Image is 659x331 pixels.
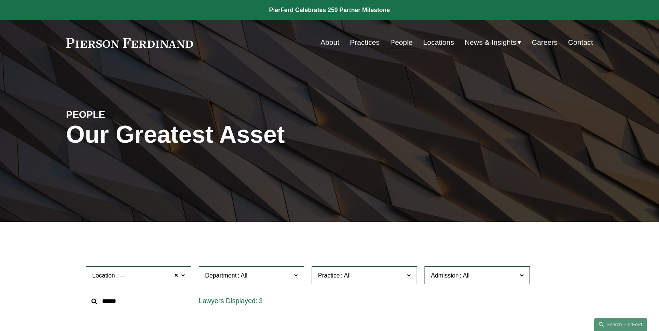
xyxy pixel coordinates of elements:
span: Practice [318,272,340,279]
span: News & Insights [465,36,517,49]
span: Department [205,272,237,279]
h1: Our Greatest Asset [66,121,417,148]
a: About [320,35,339,50]
a: Contact [568,35,593,50]
a: Search this site [594,318,647,331]
a: People [390,35,413,50]
h4: PEOPLE [66,108,198,121]
a: Locations [423,35,454,50]
span: Admission [431,272,459,279]
a: folder dropdown [465,35,522,50]
span: [GEOGRAPHIC_DATA] [119,271,182,281]
a: Practices [350,35,380,50]
a: Careers [532,35,557,50]
span: Location [92,272,115,279]
span: 3 [259,297,263,305]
